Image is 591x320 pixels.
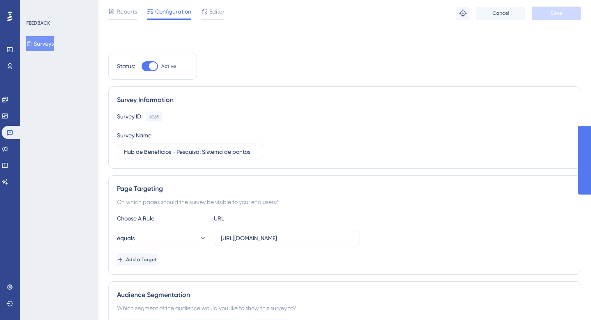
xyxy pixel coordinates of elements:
[476,7,525,20] button: Cancel
[117,7,137,16] span: Reports
[26,36,54,51] button: Surveys
[532,7,581,20] button: Save
[117,197,573,207] div: On which pages should the survey be visible to your end users?
[117,111,142,122] div: Survey ID:
[117,130,151,140] div: Survey Name
[492,10,509,16] span: Cancel
[117,230,207,246] button: equals
[155,7,191,16] span: Configuration
[149,114,159,120] div: 6265
[551,10,562,16] span: Save
[161,63,176,70] span: Active
[117,303,573,313] div: Which segment of the audience would you like to show this survey to?
[117,95,573,105] div: Survey Information
[117,290,573,300] div: Audience Segmentation
[26,20,50,26] div: FEEDBACK
[557,288,581,312] iframe: UserGuiding AI Assistant Launcher
[126,256,157,263] span: Add a Target
[124,147,256,156] input: Type your Survey name
[117,233,135,243] span: equals
[117,253,157,266] button: Add a Target
[214,213,304,223] div: URL
[117,61,135,71] div: Status:
[209,7,224,16] span: Editor
[221,234,353,243] input: yourwebsite.com/path
[117,184,573,194] div: Page Targeting
[117,213,207,223] div: Choose A Rule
